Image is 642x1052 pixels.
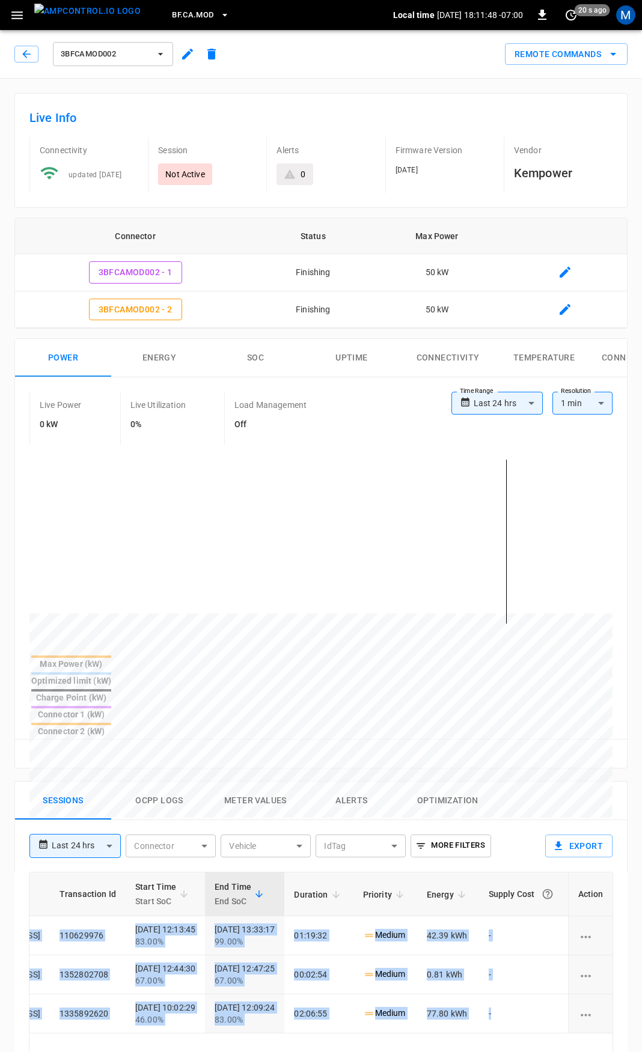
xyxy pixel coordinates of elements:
button: 3BFCAMOD002 - 2 [89,299,182,321]
div: charging session options [578,968,603,981]
div: 0 [301,168,305,180]
span: 20 s ago [575,4,610,16]
td: 50 kW [370,254,503,291]
label: Resolution [561,386,591,396]
div: charging session options [578,1008,603,1020]
span: Start TimeStart SoC [135,880,192,908]
h6: 0 kW [40,418,82,431]
td: 50 kW [370,291,503,329]
th: Connector [15,218,255,254]
p: Live Power [40,399,82,411]
p: Not Active [165,168,205,180]
div: 46.00% [135,1014,195,1026]
div: [DATE] 12:09:24 [215,1002,275,1026]
table: connector table [15,218,627,328]
img: ampcontrol.io logo [34,4,141,19]
button: Export [545,835,613,857]
div: 1 min [552,392,613,415]
p: Session [158,144,257,156]
th: Action [567,872,613,916]
p: Live Utilization [130,399,186,411]
p: Vendor [514,144,613,156]
span: updated [DATE] [69,171,122,179]
label: Time Range [460,386,494,396]
td: Finishing [255,291,370,329]
td: 02:06:55 [284,994,353,1033]
button: Power [15,339,111,377]
p: [DATE] 18:11:48 -07:00 [437,9,523,21]
button: 3BFCAMOD002 - 1 [89,261,182,284]
button: set refresh interval [561,5,581,25]
button: Sessions [15,782,111,820]
button: Remote Commands [505,43,628,65]
h6: Off [234,418,307,431]
p: Load Management [234,399,307,411]
h6: Live Info [29,108,613,127]
div: Start Time [135,880,177,908]
button: Ocpp logs [111,782,207,820]
div: remote commands options [505,43,628,65]
span: End TimeEnd SoC [215,880,267,908]
div: charging session options [578,929,603,941]
div: Last 24 hrs [52,835,121,857]
p: Connectivity [40,144,138,156]
div: [DATE] 10:02:29 [135,1002,195,1026]
span: BF.CA.MOD [172,8,213,22]
span: [DATE] [396,166,418,174]
div: Last 24 hrs [474,392,543,415]
button: The cost of your charging session based on your supply rates [537,883,558,905]
div: profile-icon [616,5,635,25]
td: 1335892620 [50,994,126,1033]
span: Energy [427,887,469,902]
button: BF.CA.MOD [167,4,234,27]
button: SOC [207,339,304,377]
h6: Kempower [514,163,613,183]
th: Status [255,218,370,254]
button: Temperature [496,339,592,377]
p: Local time [393,9,435,21]
td: 77.80 kWh [417,994,479,1033]
p: Medium [363,1007,406,1020]
button: Optimization [400,782,496,820]
th: Transaction Id [50,872,126,916]
p: Alerts [277,144,375,156]
button: 3BFCAMOD002 [53,42,173,66]
button: Uptime [304,339,400,377]
button: Meter Values [207,782,304,820]
button: Energy [111,339,207,377]
span: Priority [363,887,408,902]
span: Duration [294,887,343,902]
div: 83.00% [215,1014,275,1026]
button: More Filters [411,835,491,857]
p: End SoC [215,894,251,908]
td: Finishing [255,254,370,291]
button: Connectivity [400,339,496,377]
div: Supply Cost [489,883,558,905]
p: Firmware Version [396,144,494,156]
th: Max Power [370,218,503,254]
div: End Time [215,880,251,908]
span: 3BFCAMOD002 [61,47,150,61]
h6: 0% [130,418,186,431]
p: Start SoC [135,894,177,908]
td: - [479,994,568,1033]
button: Alerts [304,782,400,820]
